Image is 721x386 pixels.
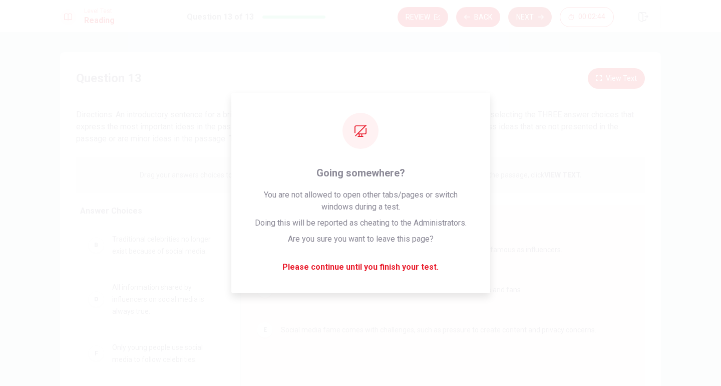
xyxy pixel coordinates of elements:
[249,216,430,223] span: Social media has transformed the nature of celebrity and fame.
[560,7,614,27] button: 00:02:44
[257,282,273,298] div: C
[88,237,104,253] div: B
[112,233,216,257] span: Traditional celebrities no longer exist because of social media.
[227,134,347,143] strong: This question is worth 2 points.
[112,341,216,365] span: Only young people use social media to follow celebrities.
[508,7,552,27] button: Next
[80,206,142,216] span: Answer Choices
[281,284,522,296] span: Social media allows for more direct interaction between celebrities and fans.
[80,225,224,265] div: BTraditional celebrities no longer exist because of social media.
[249,234,629,266] div: ASocial media has created new opportunities for people to become famous as influencers.
[84,8,115,15] span: Level Test
[88,291,104,307] div: D
[80,333,224,373] div: FOnly young people use social media to follow celebrities.
[76,70,142,86] h4: Question 13
[249,314,629,346] div: ESocial media fame comes with challenges, such as pressure to create content and privacy concerns.
[88,345,104,361] div: F
[257,322,273,338] div: E
[112,281,216,317] span: All information shared by influencers on social media is always true.
[187,11,254,23] h1: Question 13 of 13
[84,15,115,27] h1: Reading
[257,242,273,258] div: A
[140,171,582,179] p: Drag your answers choices to the spaces where they belong. To remove an answer choice, click on i...
[398,7,448,27] button: Review
[249,274,629,306] div: CSocial media allows for more direct interaction between celebrities and fans.
[80,273,224,325] div: DAll information shared by influencers on social media is always true.
[578,13,605,21] span: 00:02:44
[281,324,596,336] span: Social media fame comes with challenges, such as pressure to create content and privacy concerns.
[281,244,562,256] span: Social media has created new opportunities for people to become famous as influencers.
[76,110,634,143] span: Directions: An introductory sentence for a brief summary of the passage is provided below. Comple...
[456,7,500,27] button: Back
[588,68,645,89] button: View Text
[544,171,582,179] strong: VIEW TEXT.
